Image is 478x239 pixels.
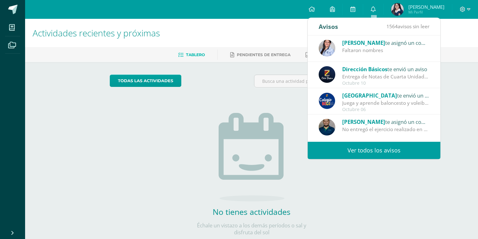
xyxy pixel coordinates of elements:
[386,23,429,30] span: avisos sin leer
[189,222,314,236] p: Échale un vistazo a los demás períodos o sal y disfruta del sol
[391,3,404,16] img: 393de93c8a89279b17f83f408801ebc0.png
[319,66,335,83] img: 0125c0eac4c50c44750533c4a7747585.png
[230,50,290,60] a: Pendientes de entrega
[189,206,314,217] h2: No tienes actividades
[308,142,440,159] a: Ver todos los avisos
[305,50,340,60] a: Entregadas
[342,126,429,133] div: No entregó el ejercicio realizado en clase.
[319,93,335,109] img: 919ad801bb7643f6f997765cf4083301.png
[237,52,290,57] span: Pendientes de entrega
[319,18,338,35] div: Avisos
[342,118,429,126] div: te asignó un comentario en 'Ejercicio 1, Operadores y variables en Python' para 'Tecnologías del ...
[342,91,429,99] div: te envió un aviso
[342,118,385,125] span: [PERSON_NAME]
[186,52,205,57] span: Tablero
[342,92,397,99] span: [GEOGRAPHIC_DATA]
[178,50,205,60] a: Tablero
[342,99,429,107] div: Juega y aprende baloncesto y voleibol: ¡Participa en nuestro Curso de Vacaciones! Costo: Q300.00 ...
[342,73,429,80] div: Entrega de Notas de Cuarta Unidad: Estimados padres y madres de familia: Reciban un cordial salud...
[342,39,385,46] span: [PERSON_NAME]
[219,113,284,201] img: no_activities.png
[342,39,429,47] div: te asignó un comentario en 'Experimentos cambios de estado' para 'Ciencias Naturales'
[342,66,387,73] span: Dirección Básicos
[319,119,335,135] img: d75c63bec02e1283ee24e764633d115c.png
[342,81,429,86] div: Octubre 10
[33,27,160,39] span: Actividades recientes y próximas
[342,107,429,112] div: Octubre 06
[319,40,335,56] img: aa878318b5e0e33103c298c3b86d4ee8.png
[110,75,181,87] a: todas las Actividades
[342,65,429,73] div: te envió un aviso
[408,4,444,10] span: [PERSON_NAME]
[386,23,398,30] span: 1564
[254,75,393,87] input: Busca una actividad próxima aquí...
[408,9,444,15] span: Mi Perfil
[342,47,429,54] div: Faltaron nombres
